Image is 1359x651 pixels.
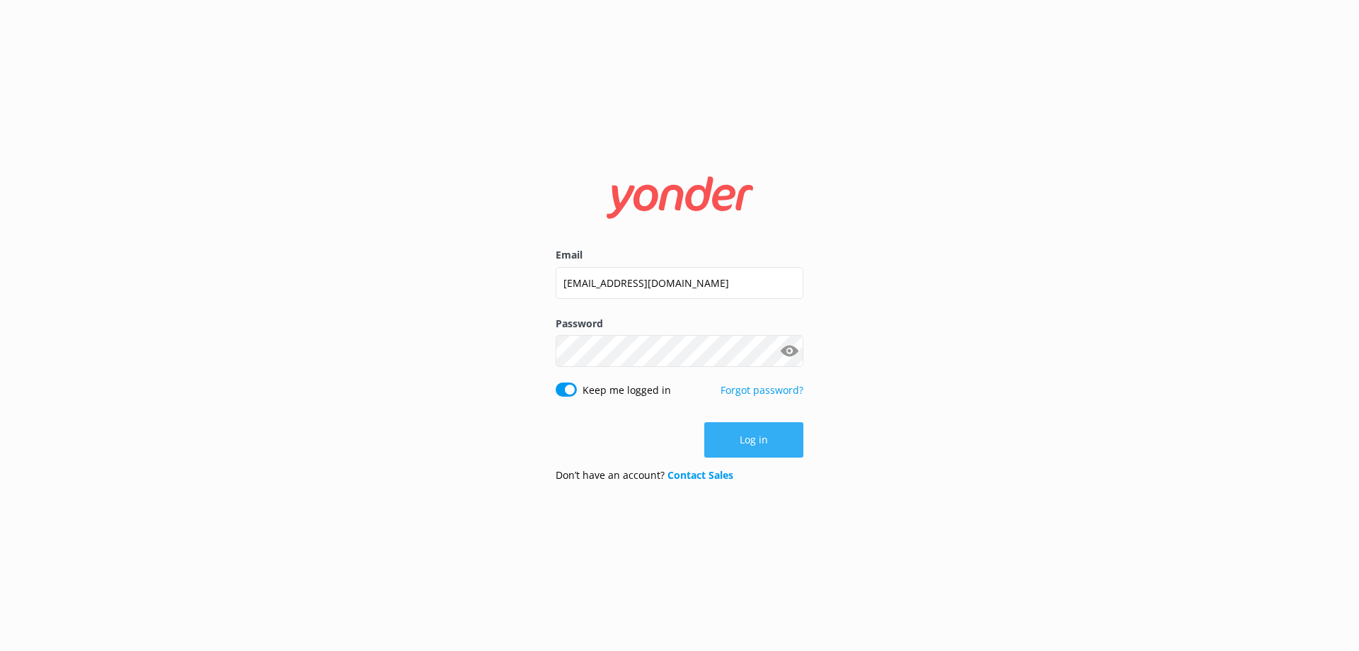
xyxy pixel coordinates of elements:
a: Forgot password? [721,383,803,397]
a: Contact Sales [667,468,733,482]
label: Keep me logged in [583,383,671,398]
p: Don’t have an account? [556,468,733,483]
label: Email [556,247,803,263]
label: Password [556,316,803,332]
button: Show password [775,337,803,366]
button: Log in [704,422,803,458]
input: user@emailaddress.com [556,267,803,299]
